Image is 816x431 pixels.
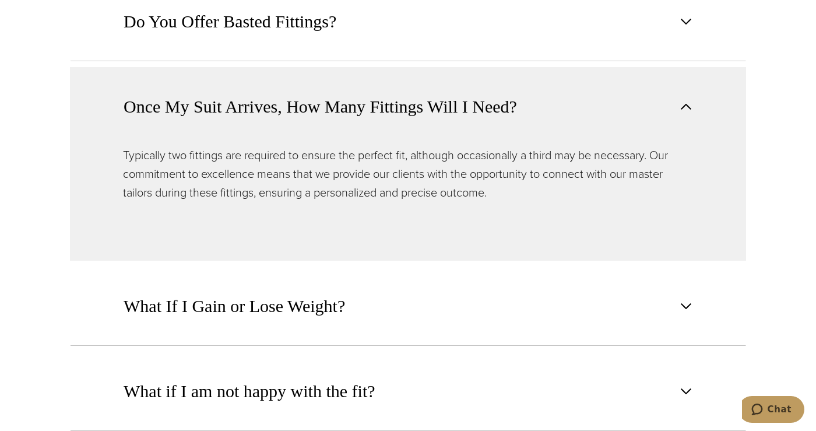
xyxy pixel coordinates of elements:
button: What if I am not happy with the fit? [70,352,746,431]
span: Once My Suit Arrives, How Many Fittings Will I Need? [124,94,517,120]
span: What if I am not happy with the fit? [124,379,375,404]
iframe: Opens a widget where you can chat to one of our agents [742,396,804,425]
p: Typically two fittings are required to ensure the perfect fit, although occasionally a third may ... [123,146,693,202]
div: Once My Suit Arrives, How Many Fittings Will I Need? [70,146,746,261]
button: Once My Suit Arrives, How Many Fittings Will I Need? [70,67,746,146]
button: What If I Gain or Lose Weight? [70,267,746,346]
span: What If I Gain or Lose Weight? [124,293,345,319]
span: Do You Offer Basted Fittings? [124,9,336,34]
